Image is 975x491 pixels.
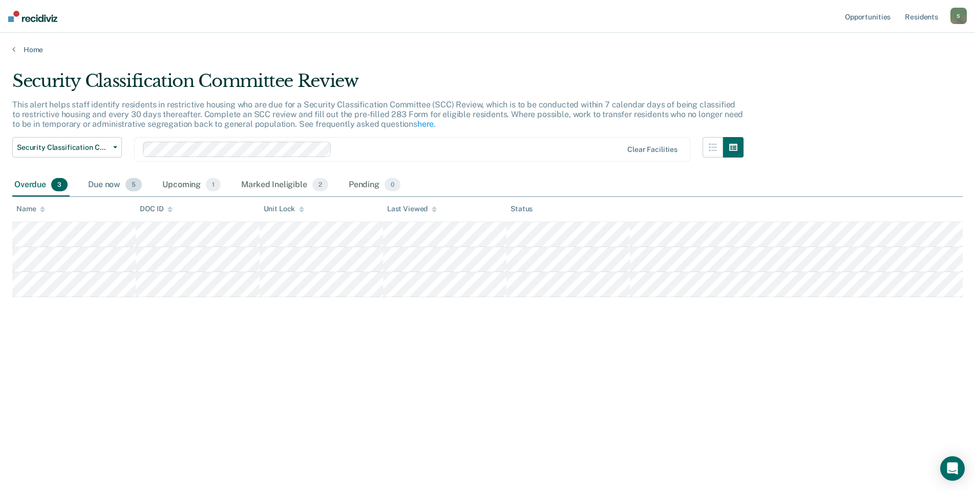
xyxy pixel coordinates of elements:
span: 5 [125,178,142,191]
a: Home [12,45,963,54]
div: DOC ID [140,205,173,213]
div: Open Intercom Messenger [940,456,965,481]
span: 1 [206,178,221,191]
button: S [950,8,967,24]
span: 2 [312,178,328,191]
a: here [417,119,434,129]
span: 3 [51,178,68,191]
div: Status [511,205,533,213]
div: Marked Ineligible2 [239,174,330,196]
button: Security Classification Committee Review [12,137,122,158]
div: Security Classification Committee Review [12,71,744,100]
div: Upcoming1 [160,174,223,196]
div: Last Viewed [387,205,437,213]
div: Due now5 [86,174,144,196]
span: 0 [385,178,400,191]
span: Security Classification Committee Review [17,143,109,152]
div: Pending0 [347,174,402,196]
div: Name [16,205,45,213]
div: Clear facilities [627,145,677,154]
img: Recidiviz [8,11,57,22]
div: Overdue3 [12,174,70,196]
div: Unit Lock [264,205,305,213]
p: This alert helps staff identify residents in restrictive housing who are due for a Security Class... [12,100,743,129]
